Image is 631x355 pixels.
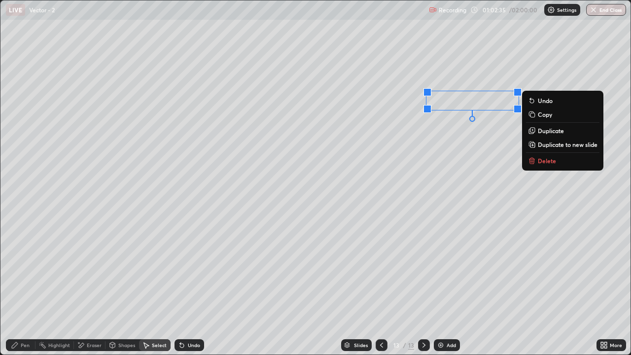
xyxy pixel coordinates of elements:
[29,6,55,14] p: Vector - 2
[21,343,30,348] div: Pen
[408,341,414,350] div: 13
[538,97,553,105] p: Undo
[152,343,167,348] div: Select
[447,343,456,348] div: Add
[87,343,102,348] div: Eraser
[354,343,368,348] div: Slides
[538,157,556,165] p: Delete
[403,342,406,348] div: /
[557,7,576,12] p: Settings
[526,95,599,106] button: Undo
[586,4,626,16] button: End Class
[526,108,599,120] button: Copy
[118,343,135,348] div: Shapes
[429,6,437,14] img: recording.375f2c34.svg
[437,341,445,349] img: add-slide-button
[547,6,555,14] img: class-settings-icons
[439,6,466,14] p: Recording
[9,6,22,14] p: LIVE
[610,343,622,348] div: More
[526,139,599,150] button: Duplicate to new slide
[526,155,599,167] button: Delete
[590,6,597,14] img: end-class-cross
[188,343,200,348] div: Undo
[538,141,597,148] p: Duplicate to new slide
[538,110,552,118] p: Copy
[391,342,401,348] div: 13
[48,343,70,348] div: Highlight
[526,125,599,137] button: Duplicate
[538,127,564,135] p: Duplicate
